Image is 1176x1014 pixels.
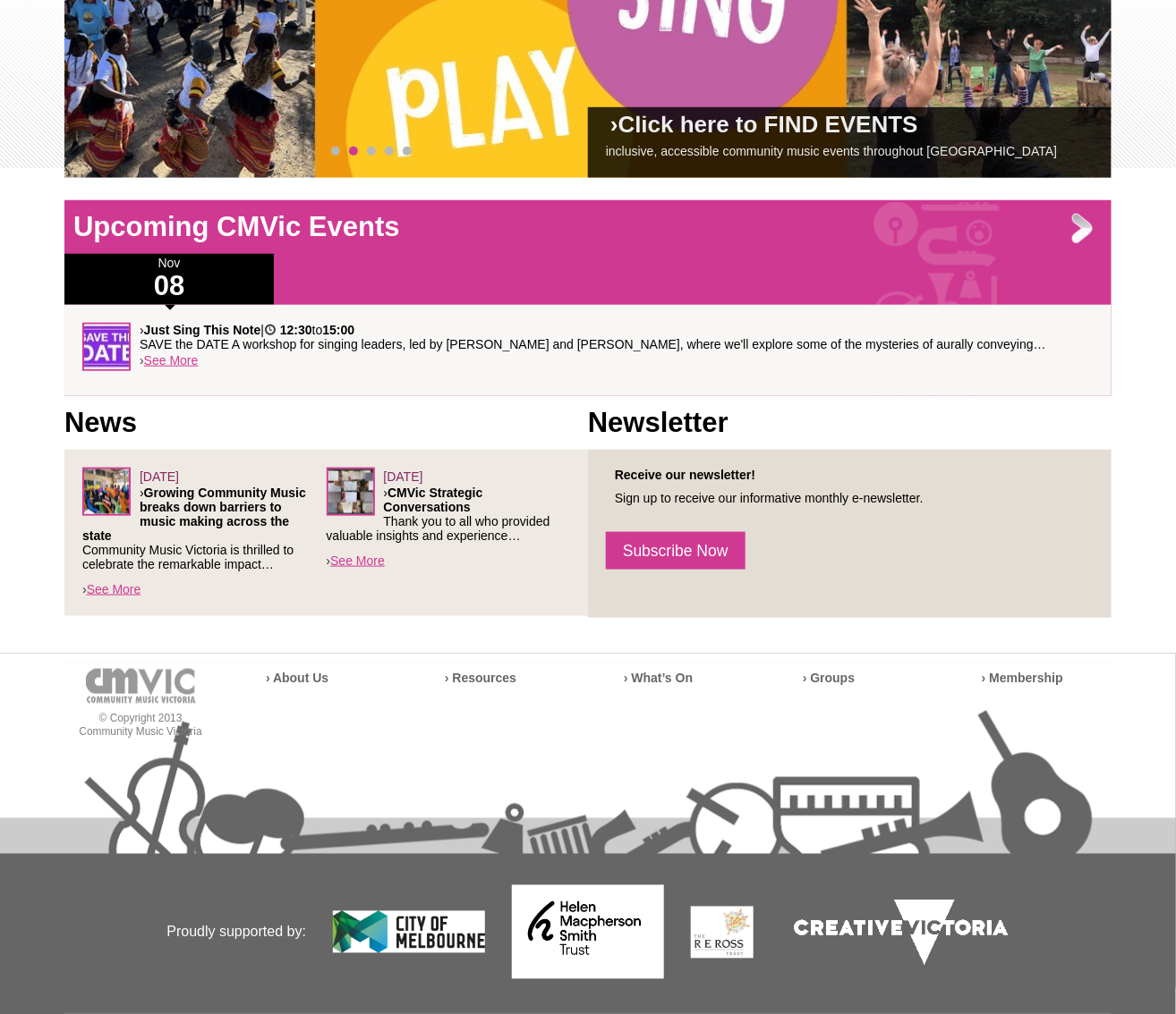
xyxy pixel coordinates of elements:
a: See More [87,582,141,596]
h1: 08 [64,272,274,300]
p: © Copyright 2013 Community Music Victoria [64,713,217,739]
h2: › [606,116,1094,142]
span: [DATE] [140,469,179,484]
a: › Resources [445,671,516,685]
p: › Community Music Victoria is thrilled to celebrate the remarkable impact… [82,486,327,571]
img: The Re Ross Trust [691,907,754,959]
div: › [82,468,327,598]
strong: Growing Community Music breaks down barriers to music making across the state [82,486,306,543]
strong: 12:30 [280,323,312,337]
p: › | to SAVE the DATE A workshop for singing leaders, led by [PERSON_NAME] and [PERSON_NAME], wher... [140,323,1094,351]
img: Helen Macpherson Smith Trust [512,885,664,979]
img: Leaders-Forum_sq.png [327,468,375,516]
img: GENERIC-Save-the-Date.jpg [82,323,131,371]
strong: CMVic Strategic Conversations [384,486,483,514]
a: inclusive, accessible community music events throughout [GEOGRAPHIC_DATA] [606,144,1057,158]
strong: Receive our newsletter! [615,468,755,482]
strong: 15:00 [322,323,354,337]
h1: Upcoming CMVic Events [64,209,1112,245]
img: cmvic-logo-footer.png [86,669,196,704]
p: Sign up to receive our informative monthly e-newsletter. [606,491,1094,505]
span: [DATE] [384,469,423,484]
a: See More [144,353,199,368]
h1: News [64,405,588,441]
a: See More [330,553,385,568]
div: › [327,468,571,570]
h1: Newsletter [588,405,1112,441]
a: Subscribe Now [606,532,746,570]
img: Creative Victoria Logo [780,886,1022,979]
p: › Thank you to all who provided valuable insights and experience… [327,486,571,543]
strong: Just Sing This Note [144,323,261,337]
img: Screenshot_2025-06-03_at_4.38.34%E2%80%AFPM.png [82,468,131,516]
a: Click here to FIND EVENTS [618,111,918,138]
img: City of Melbourne [333,911,485,953]
div: Nov [64,254,274,305]
a: › What’s On [624,671,693,685]
a: › About Us [266,671,328,685]
a: › Groups [803,671,855,685]
a: › Membership [982,671,1063,685]
div: › [82,323,1094,378]
p: Proudly supported by: [64,857,306,1009]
